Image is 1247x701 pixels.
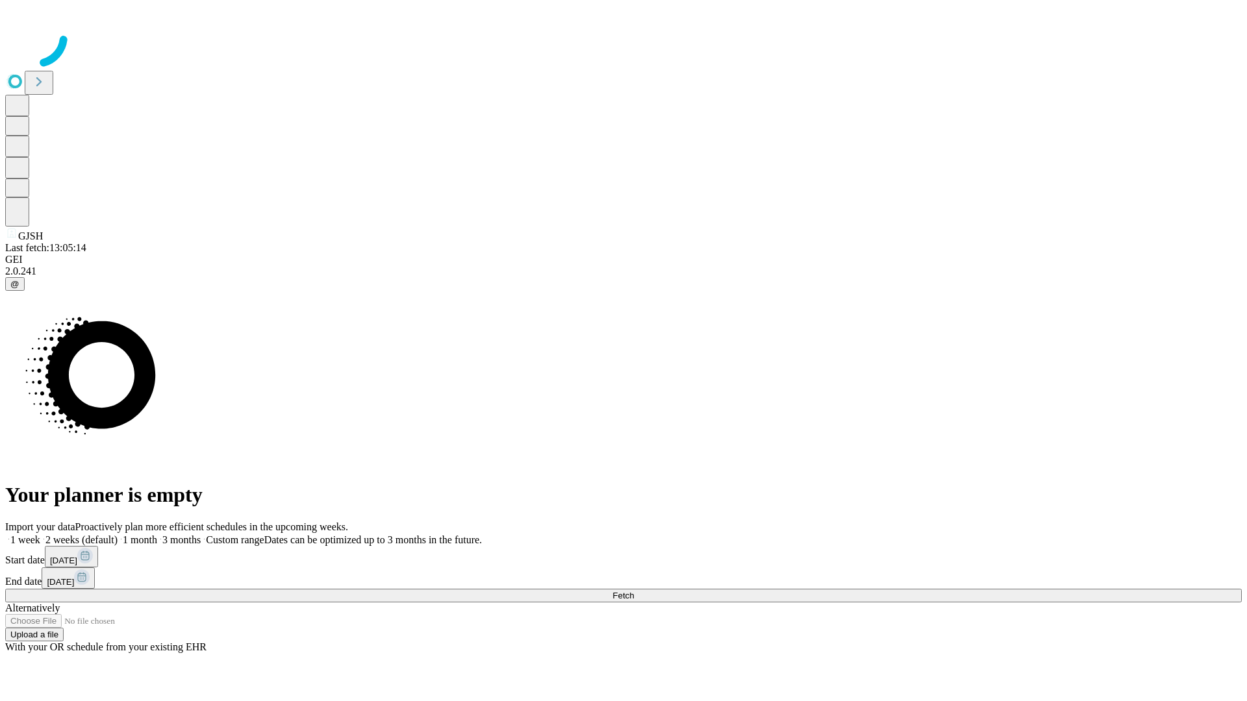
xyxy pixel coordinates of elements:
[50,556,77,565] span: [DATE]
[5,521,75,532] span: Import your data
[75,521,348,532] span: Proactively plan more efficient schedules in the upcoming weeks.
[5,602,60,613] span: Alternatively
[162,534,201,545] span: 3 months
[264,534,482,545] span: Dates can be optimized up to 3 months in the future.
[5,277,25,291] button: @
[5,242,86,253] span: Last fetch: 13:05:14
[5,628,64,641] button: Upload a file
[5,589,1242,602] button: Fetch
[123,534,157,545] span: 1 month
[5,483,1242,507] h1: Your planner is empty
[45,534,118,545] span: 2 weeks (default)
[18,230,43,241] span: GJSH
[42,567,95,589] button: [DATE]
[47,577,74,587] span: [DATE]
[5,265,1242,277] div: 2.0.241
[5,546,1242,567] div: Start date
[5,567,1242,589] div: End date
[10,534,40,545] span: 1 week
[5,641,207,652] span: With your OR schedule from your existing EHR
[10,279,19,289] span: @
[5,254,1242,265] div: GEI
[206,534,264,545] span: Custom range
[612,591,634,600] span: Fetch
[45,546,98,567] button: [DATE]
